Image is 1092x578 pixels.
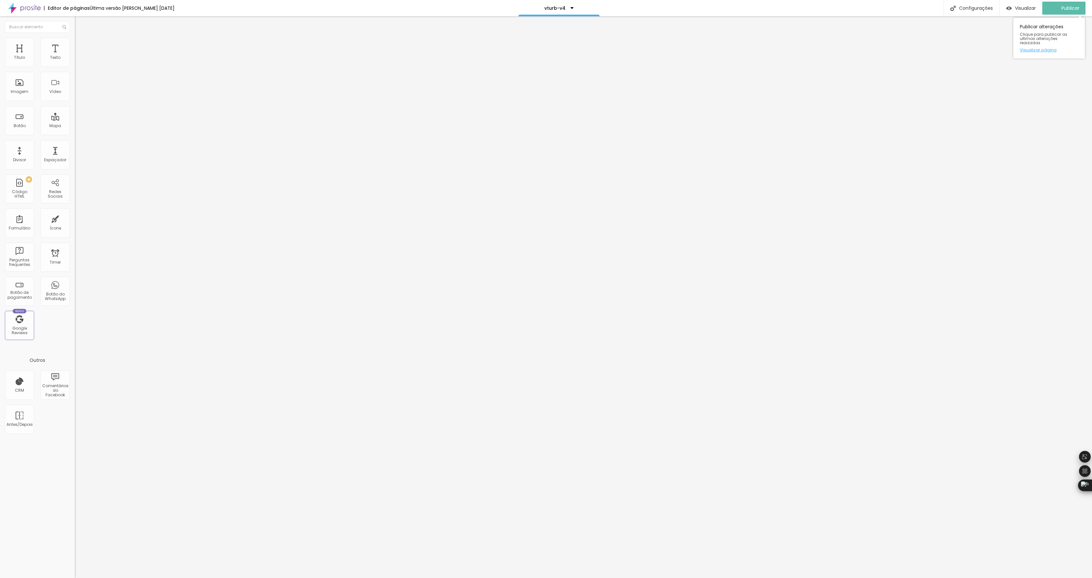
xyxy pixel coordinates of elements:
[1015,6,1036,11] span: Visualizar
[1006,6,1012,11] img: view-1.svg
[49,89,61,94] div: Vídeo
[14,124,26,128] div: Botão
[6,190,32,199] div: Código HTML
[49,124,61,128] div: Mapa
[42,190,68,199] div: Redes Sociais
[6,290,32,300] div: Botão de pagamento
[5,21,70,33] input: Buscar elemento
[13,158,26,162] div: Divisor
[1042,2,1085,15] button: Publicar
[42,384,68,398] div: Comentários do Facebook
[9,226,30,230] div: Formulário
[544,6,565,10] p: vturb-v4
[6,326,32,335] div: Google Reviews
[1020,48,1078,52] a: Visualizar página
[1061,6,1079,11] span: Publicar
[14,55,25,60] div: Título
[44,158,66,162] div: Espaçador
[950,6,956,11] img: Icone
[62,25,66,29] img: Icone
[44,6,90,10] div: Editor de páginas
[15,388,24,393] div: CRM
[50,226,61,230] div: Ícone
[6,258,32,267] div: Perguntas frequentes
[13,309,27,313] div: Novo
[50,55,60,60] div: Texto
[50,260,61,265] div: Timer
[11,89,28,94] div: Imagem
[1013,18,1085,59] div: Publicar alterações
[42,292,68,301] div: Botão do WhatsApp
[6,422,32,427] div: Antes/Depois
[1000,2,1042,15] button: Visualizar
[1020,32,1078,45] span: Clique para publicar as ultimas alterações reaizadas
[90,6,175,10] div: Última versão [PERSON_NAME] [DATE]
[75,16,1092,578] iframe: Editor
